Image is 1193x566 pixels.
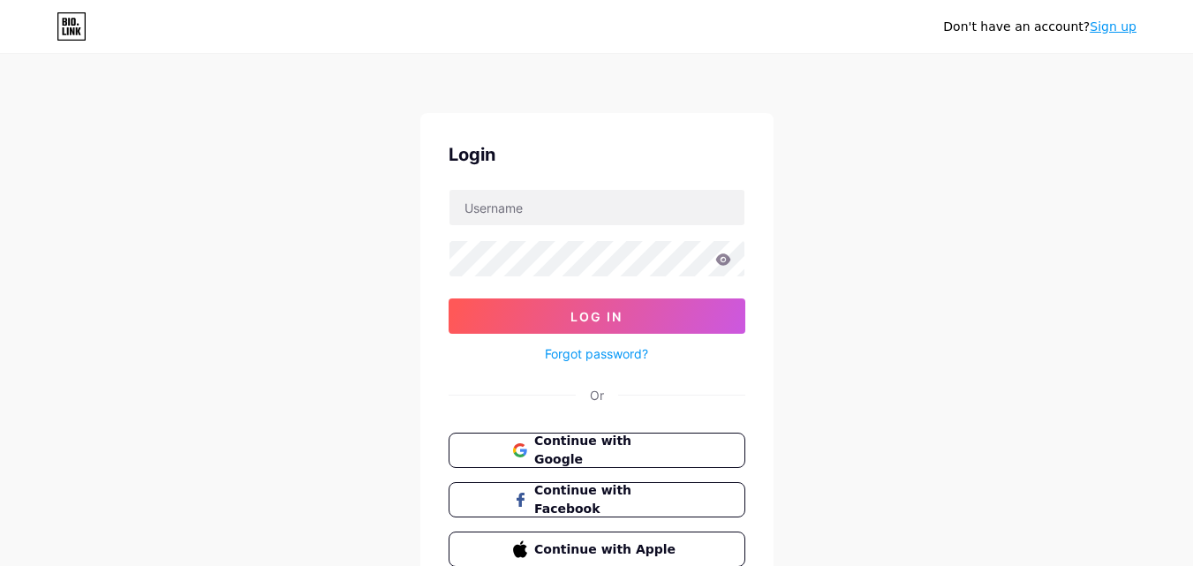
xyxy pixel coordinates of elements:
[545,344,648,363] a: Forgot password?
[570,309,623,324] span: Log In
[1090,19,1136,34] a: Sign up
[534,432,680,469] span: Continue with Google
[590,386,604,404] div: Or
[449,141,745,168] div: Login
[449,298,745,334] button: Log In
[449,433,745,468] button: Continue with Google
[449,190,744,225] input: Username
[449,482,745,517] button: Continue with Facebook
[534,481,680,518] span: Continue with Facebook
[943,18,1136,36] div: Don't have an account?
[534,540,680,559] span: Continue with Apple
